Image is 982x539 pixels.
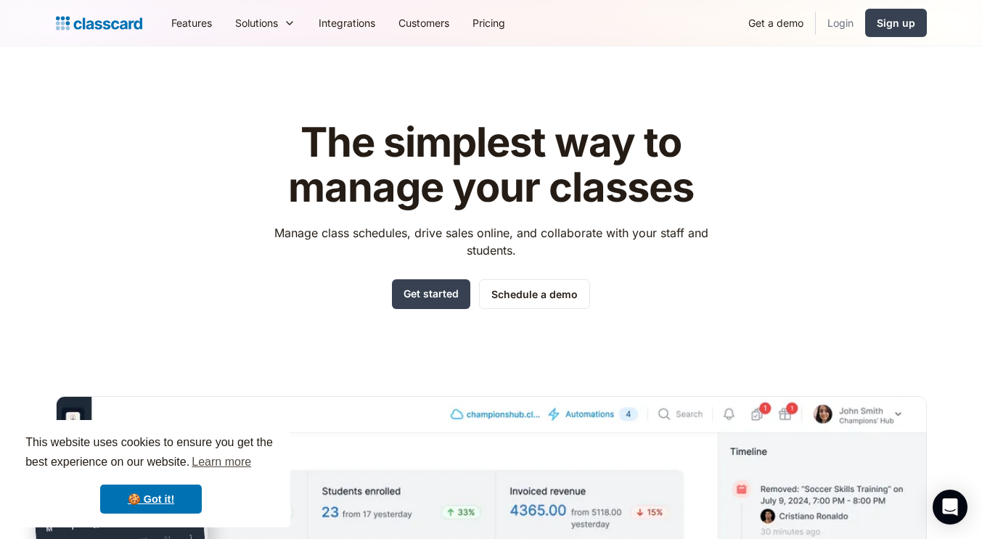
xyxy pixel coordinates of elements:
div: Solutions [224,7,307,39]
a: Features [160,7,224,39]
span: This website uses cookies to ensure you get the best experience on our website. [25,434,277,473]
div: Sign up [877,15,915,30]
a: dismiss cookie message [100,485,202,514]
div: Open Intercom Messenger [933,490,967,524]
a: learn more about cookies [189,451,253,473]
a: Get a demo [737,7,815,39]
a: Get started [392,279,470,309]
p: Manage class schedules, drive sales online, and collaborate with your staff and students. [261,224,721,259]
h1: The simplest way to manage your classes [261,120,721,210]
a: Pricing [461,7,517,39]
div: cookieconsent [12,420,290,527]
a: Customers [387,7,461,39]
a: Sign up [865,9,927,37]
a: Login [816,7,865,39]
a: home [56,13,142,33]
div: Solutions [235,15,278,30]
a: Schedule a demo [479,279,590,309]
a: Integrations [307,7,387,39]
